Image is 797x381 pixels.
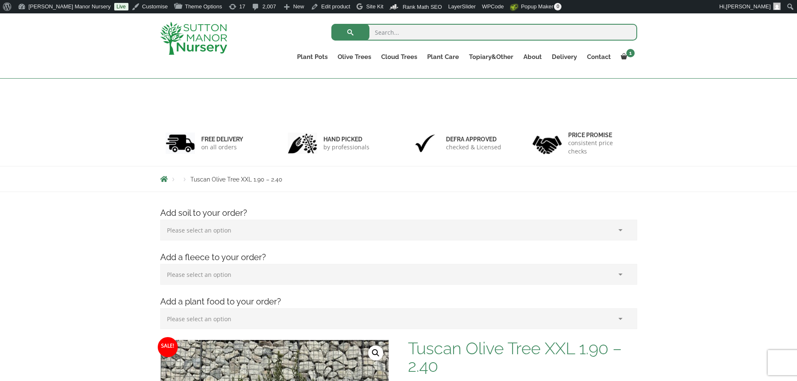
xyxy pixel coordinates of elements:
h6: Price promise [568,131,632,139]
a: 1 [616,51,637,63]
h4: Add a plant food to your order? [154,295,643,308]
nav: Breadcrumbs [160,176,637,182]
a: Live [114,3,128,10]
h6: Defra approved [446,136,501,143]
span: Sale! [158,337,178,357]
span: 1 [626,49,635,57]
p: on all orders [201,143,243,151]
a: Plant Care [422,51,464,63]
a: Cloud Trees [376,51,422,63]
a: Plant Pots [292,51,333,63]
h4: Add soil to your order? [154,207,643,220]
span: 0 [554,3,561,10]
h4: Add a fleece to your order? [154,251,643,264]
p: checked & Licensed [446,143,501,151]
h6: FREE DELIVERY [201,136,243,143]
img: 1.jpg [166,133,195,154]
h1: Tuscan Olive Tree XXL 1.90 – 2.40 [408,340,637,375]
h6: hand picked [323,136,369,143]
img: logo [160,22,227,55]
span: Rank Math SEO [402,4,442,10]
input: Search... [331,24,637,41]
img: 3.jpg [410,133,440,154]
span: Site Kit [366,3,383,10]
a: About [518,51,547,63]
img: 4.jpg [533,130,562,156]
a: Topiary&Other [464,51,518,63]
p: by professionals [323,143,369,151]
img: 2.jpg [288,133,317,154]
a: Contact [582,51,616,63]
a: Olive Trees [333,51,376,63]
p: consistent price checks [568,139,632,156]
a: View full-screen image gallery [368,345,383,361]
span: Tuscan Olive Tree XXL 1.90 – 2.40 [190,176,282,183]
a: Delivery [547,51,582,63]
span: [PERSON_NAME] [726,3,771,10]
